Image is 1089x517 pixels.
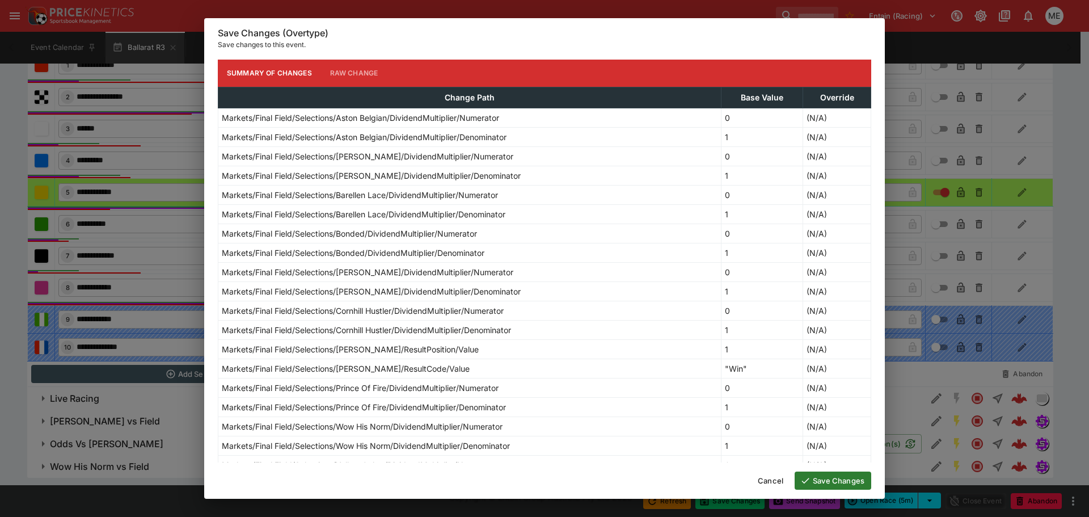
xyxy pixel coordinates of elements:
td: 1 [721,397,803,417]
td: (N/A) [803,166,871,185]
p: Markets/Final Field/Selections/Bonded/DividendMultiplier/Numerator [222,228,477,239]
td: 0 [721,108,803,127]
p: Markets/Final Field/Selections/Barellen Lace/DividendMultiplier/Denominator [222,208,505,220]
p: Markets/Final Field/Selections/Cornhill Hustler/DividendMultiplier/Denominator [222,324,511,336]
td: "Win" [721,359,803,378]
p: Markets/Final Field/Selections/Wow His Norm/DividendMultiplier/Numerator [222,421,503,432]
td: 1 [721,320,803,339]
p: Markets/Final Field/Selections/Yellow Ochre/DividendMultiplier/Numerator [222,459,497,471]
button: Save Changes [795,472,871,490]
td: (N/A) [803,301,871,320]
td: 0 [721,301,803,320]
td: (N/A) [803,185,871,204]
td: 0 [721,378,803,397]
p: Markets/Final Field/Selections/[PERSON_NAME]/DividendMultiplier/Numerator [222,150,513,162]
button: Cancel [751,472,790,490]
td: (N/A) [803,204,871,224]
td: (N/A) [803,320,871,339]
p: Markets/Final Field/Selections/Barellen Lace/DividendMultiplier/Numerator [222,189,498,201]
p: Markets/Final Field/Selections/Aston Belgian/DividendMultiplier/Numerator [222,112,499,124]
td: (N/A) [803,243,871,262]
td: (N/A) [803,108,871,127]
td: 0 [721,262,803,281]
td: 1 [721,127,803,146]
td: 1 [721,281,803,301]
td: 0 [721,146,803,166]
td: (N/A) [803,359,871,378]
td: (N/A) [803,397,871,417]
td: (N/A) [803,224,871,243]
p: Markets/Final Field/Selections/[PERSON_NAME]/DividendMultiplier/Denominator [222,285,521,297]
td: 0 [721,224,803,243]
p: Markets/Final Field/Selections/[PERSON_NAME]/ResultCode/Value [222,363,470,375]
td: (N/A) [803,146,871,166]
td: 1 [721,243,803,262]
p: Markets/Final Field/Selections/Aston Belgian/DividendMultiplier/Denominator [222,131,506,143]
p: Markets/Final Field/Selections/Wow His Norm/DividendMultiplier/Denominator [222,440,510,452]
td: 1 [721,436,803,455]
td: (N/A) [803,339,871,359]
td: 1 [721,339,803,359]
td: 0 [721,455,803,474]
p: Markets/Final Field/Selections/Prince Of Fire/DividendMultiplier/Denominator [222,401,506,413]
p: Markets/Final Field/Selections/[PERSON_NAME]/ResultPosition/Value [222,343,479,355]
p: Markets/Final Field/Selections/[PERSON_NAME]/DividendMultiplier/Denominator [222,170,521,182]
td: (N/A) [803,127,871,146]
td: 1 [721,166,803,185]
td: (N/A) [803,436,871,455]
td: (N/A) [803,262,871,281]
p: Markets/Final Field/Selections/Bonded/DividendMultiplier/Denominator [222,247,484,259]
button: Raw Change [321,60,387,87]
td: 0 [721,185,803,204]
td: 1 [721,204,803,224]
td: (N/A) [803,455,871,474]
button: Summary of Changes [218,60,321,87]
th: Change Path [218,87,721,108]
p: Markets/Final Field/Selections/Prince Of Fire/DividendMultiplier/Numerator [222,382,499,394]
p: Markets/Final Field/Selections/Cornhill Hustler/DividendMultiplier/Numerator [222,305,504,317]
h6: Save Changes (Overtype) [218,27,871,39]
td: 0 [721,417,803,436]
th: Base Value [721,87,803,108]
p: Markets/Final Field/Selections/[PERSON_NAME]/DividendMultiplier/Numerator [222,266,513,278]
th: Override [803,87,871,108]
td: (N/A) [803,378,871,397]
p: Save changes to this event. [218,39,871,51]
td: (N/A) [803,417,871,436]
td: (N/A) [803,281,871,301]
